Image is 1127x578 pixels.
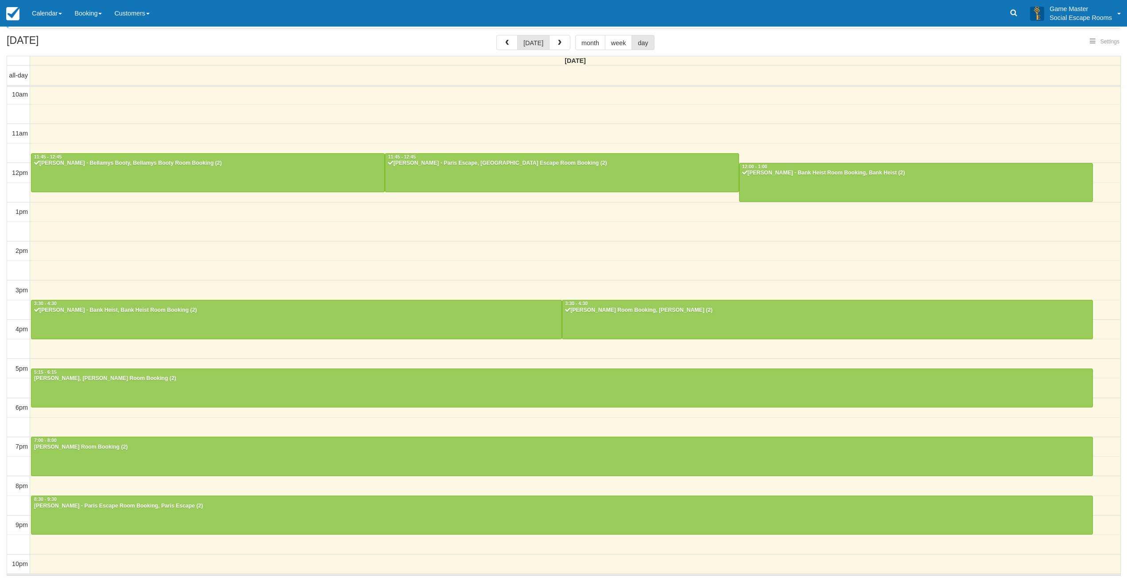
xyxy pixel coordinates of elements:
a: 7:00 - 8:00[PERSON_NAME] Room Booking (2) [31,437,1093,476]
button: day [631,35,654,50]
span: 9pm [15,521,28,528]
span: 11am [12,130,28,137]
div: [PERSON_NAME] Room Booking (2) [34,444,1090,451]
span: 7pm [15,443,28,450]
div: [PERSON_NAME], [PERSON_NAME] Room Booking (2) [34,375,1090,382]
a: 5:15 - 6:15[PERSON_NAME], [PERSON_NAME] Room Booking (2) [31,369,1093,407]
span: all-day [9,72,28,79]
img: checkfront-main-nav-mini-logo.png [6,7,19,20]
span: 3:30 - 4:30 [565,301,588,306]
button: [DATE] [517,35,550,50]
span: 6pm [15,404,28,411]
a: 3:30 - 4:30[PERSON_NAME] - Bank Heist, Bank Heist Room Booking (2) [31,300,562,339]
span: 10pm [12,560,28,567]
div: [PERSON_NAME] - Bank Heist, Bank Heist Room Booking (2) [34,307,559,314]
span: Settings [1100,39,1119,45]
div: [PERSON_NAME] - Paris Escape, [GEOGRAPHIC_DATA] Escape Room Booking (2) [387,160,736,167]
div: [PERSON_NAME] - Paris Escape Room Booking, Paris Escape (2) [34,503,1090,510]
a: 8:30 - 9:30[PERSON_NAME] - Paris Escape Room Booking, Paris Escape (2) [31,496,1093,535]
img: A3 [1030,6,1044,20]
div: [PERSON_NAME] - Bank Heist Room Booking, Bank Heist (2) [742,170,1090,177]
div: [PERSON_NAME] - Bellamys Booty, Bellamys Booty Room Booking (2) [34,160,382,167]
span: 2pm [15,247,28,254]
span: 8pm [15,482,28,489]
a: 11:45 - 12:45[PERSON_NAME] - Bellamys Booty, Bellamys Booty Room Booking (2) [31,153,385,192]
a: 3:30 - 4:30[PERSON_NAME] Room Booking, [PERSON_NAME] (2) [562,300,1093,339]
h2: [DATE] [7,35,119,51]
span: 5:15 - 6:15 [34,370,57,375]
span: 12:00 - 1:00 [742,164,767,169]
span: 3:30 - 4:30 [34,301,57,306]
span: 10am [12,91,28,98]
span: 11:45 - 12:45 [388,155,415,159]
span: 7:00 - 8:00 [34,438,57,443]
p: Game Master [1050,4,1112,13]
div: [PERSON_NAME] Room Booking, [PERSON_NAME] (2) [565,307,1090,314]
span: 5pm [15,365,28,372]
span: 4pm [15,326,28,333]
button: Settings [1084,35,1125,48]
button: month [575,35,605,50]
a: 11:45 - 12:45[PERSON_NAME] - Paris Escape, [GEOGRAPHIC_DATA] Escape Room Booking (2) [385,153,739,192]
span: 11:45 - 12:45 [34,155,62,159]
span: 3pm [15,287,28,294]
p: Social Escape Rooms [1050,13,1112,22]
a: 12:00 - 1:00[PERSON_NAME] - Bank Heist Room Booking, Bank Heist (2) [739,163,1093,202]
button: week [605,35,632,50]
span: [DATE] [565,57,586,64]
span: 8:30 - 9:30 [34,497,57,502]
span: 12pm [12,169,28,176]
span: 1pm [15,208,28,215]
